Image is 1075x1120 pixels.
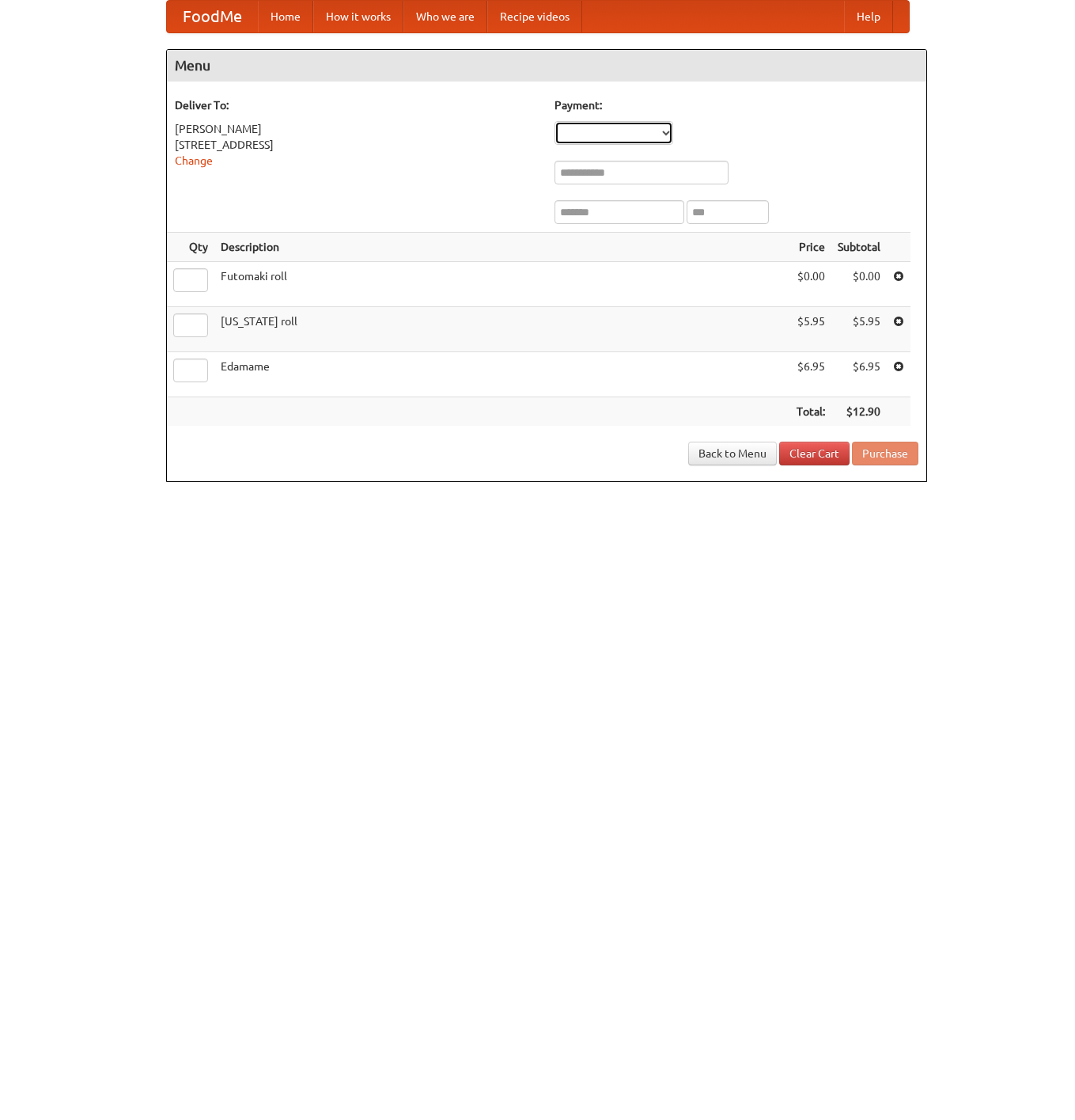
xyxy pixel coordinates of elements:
div: [STREET_ADDRESS] [175,137,539,153]
th: Qty [167,233,214,262]
td: $0.00 [831,262,887,307]
a: Help [844,1,893,32]
h5: Deliver To: [175,97,539,113]
h4: Menu [167,50,926,82]
a: Clear Cart [779,442,850,465]
th: Price [790,233,831,262]
th: Description [214,233,790,262]
th: Subtotal [831,233,887,262]
td: Futomaki roll [214,262,790,307]
a: How it works [313,1,403,32]
a: Back to Menu [688,442,777,465]
a: Recipe videos [487,1,582,32]
div: [PERSON_NAME] [175,121,539,137]
td: $5.95 [790,307,831,352]
td: $6.95 [831,352,887,397]
th: Total: [790,397,831,427]
td: $0.00 [790,262,831,307]
td: [US_STATE] roll [214,307,790,352]
td: Edamame [214,352,790,397]
button: Purchase [852,442,918,465]
a: FoodMe [167,1,258,32]
a: Home [258,1,313,32]
h5: Payment: [555,97,918,113]
a: Who we are [403,1,487,32]
th: $12.90 [831,397,887,427]
td: $6.95 [790,352,831,397]
td: $5.95 [831,307,887,352]
a: Change [175,154,213,167]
